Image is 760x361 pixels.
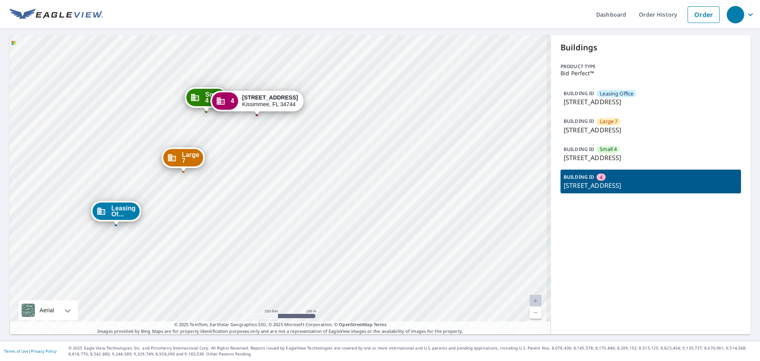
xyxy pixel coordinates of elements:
span: 4 [600,174,602,181]
p: Product type [560,63,741,70]
a: Order [688,6,720,23]
p: BUILDING ID [564,118,594,124]
a: Current Level 18.593206494816066, Zoom Out [530,307,541,319]
div: Dropped pin, building Small 4, Commercial property, 255 Saint Cloud Village Ct Kissimmee, FL 34744 [185,87,228,112]
p: [STREET_ADDRESS] [564,125,738,135]
a: OpenStreetMap [339,321,372,327]
span: 4 [231,98,234,104]
span: Leasing Of... [111,205,136,217]
a: Terms [374,321,387,327]
a: Privacy Policy [31,348,57,354]
p: | [4,349,57,353]
span: Small 4 [205,92,222,103]
span: Leasing Office [600,90,633,97]
p: Images provided by Bing Maps are for property identification purposes only and are not a represen... [9,321,551,334]
strong: [STREET_ADDRESS] [242,94,298,101]
div: Dropped pin, building 4, Commercial property, 249 Saint Cloud Village Ct Kissimmee, FL 34744 [211,91,304,115]
p: [STREET_ADDRESS] [564,153,738,162]
div: Aerial [19,300,78,320]
div: Kissimmee, FL 34744 [242,94,298,108]
p: BUILDING ID [564,90,594,97]
div: Dropped pin, building Large 7, Commercial property, 207 Saint Cloud Village Ct Kissimmee, FL 34744 [161,147,205,172]
img: EV Logo [9,9,103,21]
div: Dropped pin, building Leasing Office, Commercial property, 201 Saint Cloud Village Ct Kissimmee, ... [91,201,141,225]
p: © 2025 Eagle View Technologies, Inc. and Pictometry International Corp. All Rights Reserved. Repo... [68,345,756,357]
span: Small 4 [600,145,617,153]
a: Current Level 18.593206494816066, Zoom In Disabled [530,295,541,307]
p: Buildings [560,42,741,53]
a: Terms of Use [4,348,28,354]
div: Aerial [37,300,57,320]
span: Large 7 [600,118,617,125]
p: BUILDING ID [564,146,594,153]
span: © 2025 TomTom, Earthstar Geographics SIO, © 2025 Microsoft Corporation, © [174,321,387,328]
p: BUILDING ID [564,174,594,180]
p: [STREET_ADDRESS] [564,181,738,190]
p: Bid Perfect™ [560,70,741,76]
p: [STREET_ADDRESS] [564,97,738,107]
span: Large 7 [182,152,199,164]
